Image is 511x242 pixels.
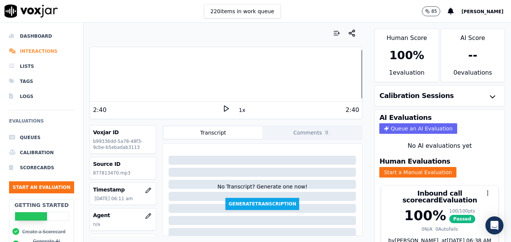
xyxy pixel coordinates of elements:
h3: AI Evaluations [379,114,432,121]
div: Open Intercom Messenger [485,216,503,234]
p: 877813470.mp3 [93,170,153,176]
button: Start a Manual Evaluation [379,167,456,178]
h3: Inbound call scorecard Evaluation [386,190,494,204]
a: Queues [9,130,74,145]
a: Dashboard [9,29,74,44]
p: [DATE] 06:11 am [94,196,153,202]
button: 220items in work queue [204,4,281,18]
span: [PERSON_NAME] [461,9,503,14]
div: 100 % [404,208,446,223]
div: 100 % [389,49,424,62]
button: [PERSON_NAME] [461,7,511,16]
div: 2:40 [345,106,359,115]
div: 2:40 [93,106,106,115]
a: Logs [9,89,74,104]
h2: Getting Started [15,201,69,209]
a: Scorecards [9,160,74,175]
button: 85 [422,6,440,16]
div: 1 evaluation [375,68,438,82]
div: AI Score [441,29,505,43]
button: Transcript [164,127,262,139]
span: Passed [449,215,476,223]
button: Create a Scorecard [22,229,65,235]
button: Start an Evaluation [9,181,74,193]
div: Human Score [375,29,438,43]
div: No AI evaluations yet [381,141,499,150]
div: -- [468,49,478,62]
button: 85 [422,6,448,16]
div: 0 N/A [421,226,432,232]
h3: Timestamp [93,186,153,193]
span: 0 [324,129,330,136]
div: 0 evaluation s [441,68,505,82]
a: Calibration [9,145,74,160]
button: 1x [237,105,247,115]
button: GenerateTranscription [225,198,299,210]
div: 100 / 100 pts [449,208,476,214]
h6: Evaluations [9,116,74,130]
p: n/a [93,221,153,227]
a: Tags [9,74,74,89]
button: Queue an AI Evaluation [379,123,457,134]
div: No Transcript? Generate one now! [217,183,307,198]
img: voxjar logo [5,5,58,18]
a: Interactions [9,44,74,59]
a: Lists [9,59,74,74]
h3: Calibration Sessions [379,92,454,99]
h3: Source ID [93,160,153,168]
h3: Human Evaluations [379,158,450,165]
p: b99336dd-5a78-48f3-9cbe-b5ebadab3113 [93,138,153,150]
h3: Agent [93,211,153,219]
p: 85 [431,8,437,14]
button: Comments [262,127,361,139]
div: 0 Autofails [435,226,458,232]
h3: Voxjar ID [93,129,153,136]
